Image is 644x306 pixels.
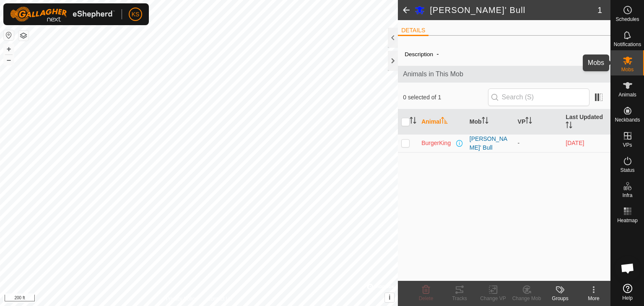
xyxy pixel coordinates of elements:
[398,26,428,36] li: DETAILS
[385,293,394,302] button: i
[618,92,636,97] span: Animals
[617,218,638,223] span: Heatmap
[403,93,488,102] span: 0 selected of 1
[622,296,633,301] span: Help
[514,109,563,135] th: VP
[543,295,577,302] div: Groups
[410,118,416,125] p-sorticon: Activate to sort
[433,47,442,61] span: -
[421,139,451,148] span: BurgerKing
[525,118,532,125] p-sorticon: Activate to sort
[623,143,632,148] span: VPs
[615,256,640,281] div: Open chat
[510,295,543,302] div: Change Mob
[389,294,390,301] span: i
[488,88,589,106] input: Search (S)
[562,109,610,135] th: Last Updated
[430,5,597,15] h2: [PERSON_NAME]' Bull
[10,7,115,22] img: Gallagher Logo
[4,30,14,40] button: Reset Map
[615,17,639,22] span: Schedules
[620,168,634,173] span: Status
[566,140,584,146] span: 9 Sept 2025, 2:00 am
[405,51,433,57] label: Description
[566,123,572,130] p-sorticon: Activate to sort
[207,295,232,303] a: Contact Us
[466,109,514,135] th: Mob
[443,295,476,302] div: Tracks
[418,109,466,135] th: Animal
[166,295,197,303] a: Privacy Policy
[622,193,632,198] span: Infra
[614,42,641,47] span: Notifications
[482,118,488,125] p-sorticon: Activate to sort
[403,69,605,79] span: Animals in This Mob
[441,118,448,125] p-sorticon: Activate to sort
[132,10,140,19] span: KS
[597,4,602,16] span: 1
[4,55,14,65] button: –
[611,280,644,304] a: Help
[470,135,511,152] div: [PERSON_NAME]' Bull
[4,44,14,54] button: +
[419,296,434,301] span: Delete
[621,67,634,72] span: Mobs
[577,295,610,302] div: More
[615,117,640,122] span: Neckbands
[476,295,510,302] div: Change VP
[518,140,520,146] app-display-virtual-paddock-transition: -
[18,31,29,41] button: Map Layers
